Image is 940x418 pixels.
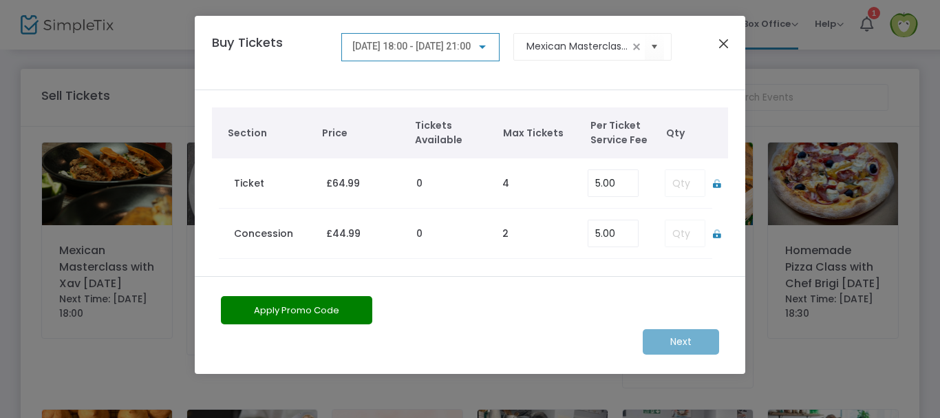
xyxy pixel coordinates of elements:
[352,41,471,52] span: [DATE] 18:00 - [DATE] 21:00
[628,39,645,55] span: clear
[590,118,659,147] span: Per Ticket Service Fee
[322,126,401,140] span: Price
[526,39,629,54] input: Select an event
[326,227,361,240] span: £44.99
[588,170,638,196] input: Enter Service Fee
[666,126,721,140] span: Qty
[415,118,489,147] span: Tickets Available
[234,176,264,191] label: Ticket
[205,33,334,72] h4: Buy Tickets
[228,126,309,140] span: Section
[416,227,423,241] label: 0
[588,220,638,247] input: Enter Service Fee
[234,227,293,241] label: Concession
[221,296,372,324] button: Apply Promo Code
[715,34,733,52] button: Close
[416,176,423,191] label: 0
[503,126,577,140] span: Max Tickets
[326,176,360,190] span: £64.99
[502,227,509,241] label: 2
[502,176,509,191] label: 4
[645,32,664,61] button: Select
